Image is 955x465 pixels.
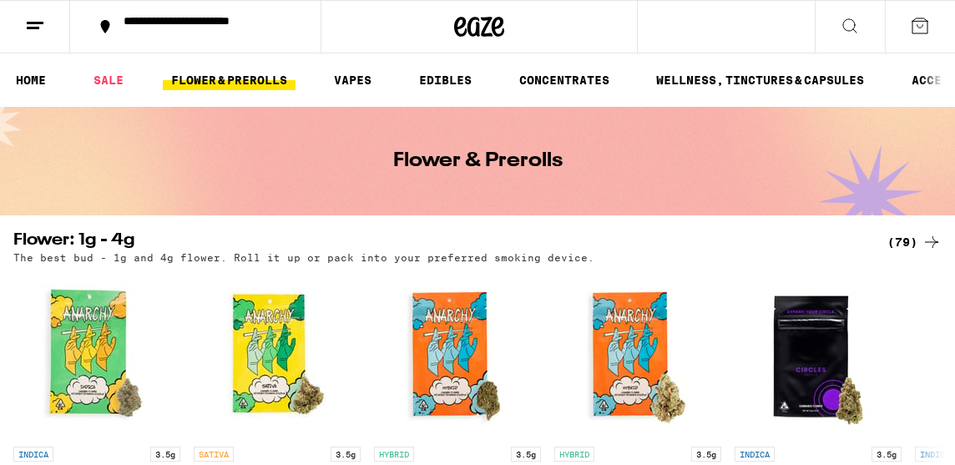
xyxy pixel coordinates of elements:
[163,70,296,90] a: FLOWER & PREROLLS
[10,12,120,25] span: Hi. Need any help?
[374,447,414,462] p: HYBRID
[8,70,54,90] a: HOME
[872,447,902,462] p: 3.5g
[150,447,180,462] p: 3.5g
[331,447,361,462] p: 3.5g
[85,70,132,90] a: SALE
[554,271,721,438] img: Anarchy - Lemon Cherry Gelato - 3.5g
[511,70,618,90] a: CONCENTRATES
[411,70,480,90] a: EDIBLES
[511,447,541,462] p: 3.5g
[13,447,53,462] p: INDICA
[735,271,902,438] img: Circles Base Camp - Black Cherry Gelato - 3.5g
[13,252,594,263] p: The best bud - 1g and 4g flower. Roll it up or pack into your preferred smoking device.
[13,232,860,252] h2: Flower: 1g - 4g
[194,271,361,438] img: Anarchy - Orange Runtz - 3.5g
[13,271,180,438] img: Anarchy - Banana OG - 3.5g
[691,447,721,462] p: 3.5g
[887,232,942,252] a: (79)
[393,151,563,171] h1: Flower & Prerolls
[554,447,594,462] p: HYBRID
[374,271,541,438] img: Anarchy - Cherry OG - 3.5g
[648,70,872,90] a: WELLNESS, TINCTURES & CAPSULES
[326,70,380,90] a: VAPES
[915,447,955,462] p: INDICA
[735,447,775,462] p: INDICA
[194,447,234,462] p: SATIVA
